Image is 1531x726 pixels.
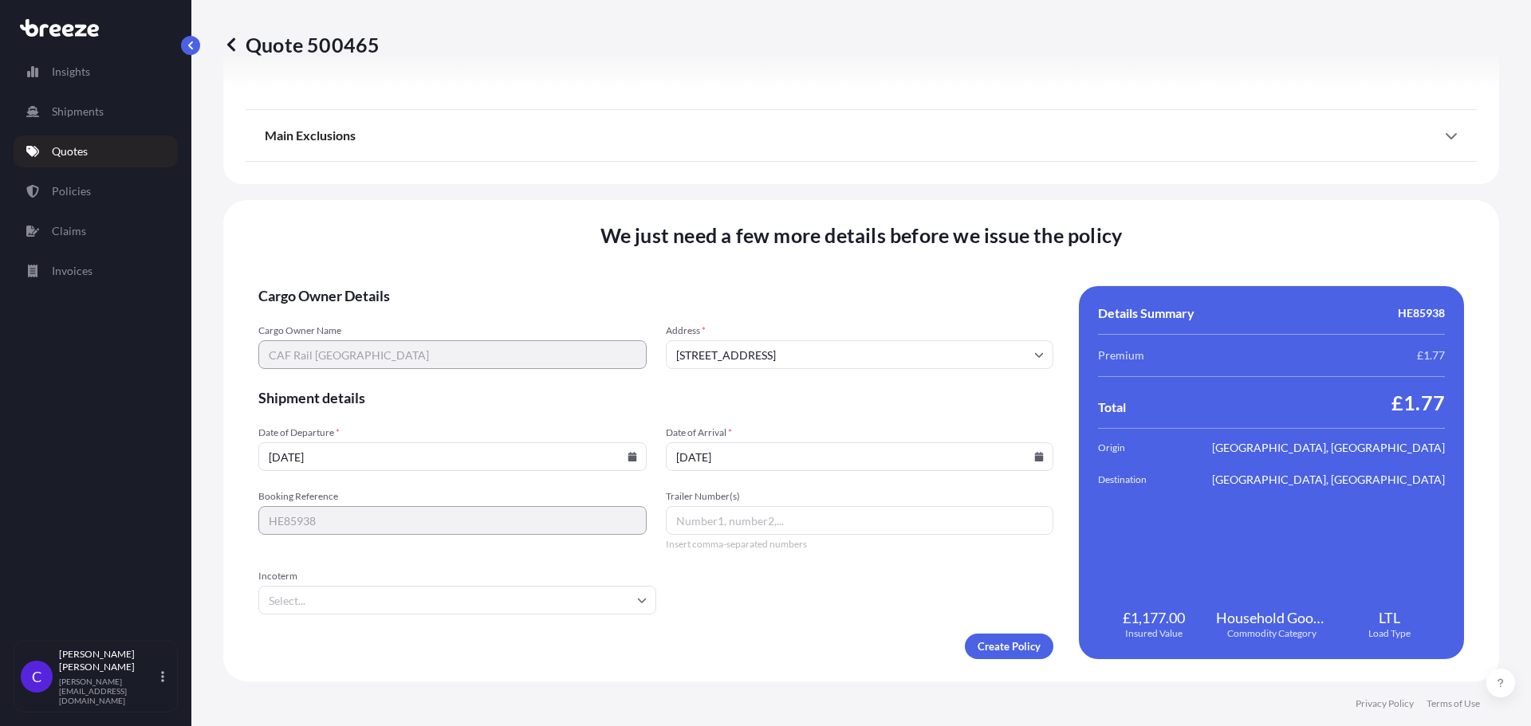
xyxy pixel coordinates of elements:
span: Total [1098,399,1126,415]
input: Select... [258,586,656,614]
span: Booking Reference [258,490,647,503]
span: Premium [1098,347,1144,363]
span: [GEOGRAPHIC_DATA], [GEOGRAPHIC_DATA] [1212,440,1445,456]
a: Quotes [14,135,178,167]
a: Terms of Use [1427,697,1480,710]
a: Insights [14,56,178,88]
button: Create Policy [965,634,1053,659]
input: dd/mm/yyyy [258,442,647,471]
span: £1.77 [1391,390,1445,415]
span: Cargo Owner Details [258,286,1053,305]
p: Insights [52,64,90,80]
span: Insert comma-separated numbers [666,538,1054,551]
span: Trailer Number(s) [666,490,1054,503]
span: Load Type [1368,627,1411,640]
p: Quotes [52,143,88,159]
div: Main Exclusions [265,116,1458,155]
p: Claims [52,223,86,239]
input: Cargo owner address [666,340,1054,369]
a: Invoices [14,255,178,287]
a: Policies [14,175,178,207]
a: Privacy Policy [1356,697,1414,710]
span: Origin [1098,440,1187,456]
span: C [32,669,41,685]
p: Quote 500465 [223,32,380,57]
span: Date of Departure [258,426,647,439]
span: Main Exclusions [265,128,356,143]
a: Claims [14,215,178,247]
span: LTL [1379,608,1400,627]
span: Commodity Category [1227,627,1317,640]
p: Invoices [52,263,92,279]
span: Destination [1098,472,1187,488]
span: Incoterm [258,570,656,583]
span: [GEOGRAPHIC_DATA], [GEOGRAPHIC_DATA] [1212,472,1445,488]
p: [PERSON_NAME][EMAIL_ADDRESS][DOMAIN_NAME] [59,677,158,705]
input: dd/mm/yyyy [666,442,1054,471]
span: Shipment details [258,388,1053,407]
p: Policies [52,183,91,199]
p: Create Policy [978,638,1041,654]
span: Date of Arrival [666,426,1054,439]
span: We just need a few more details before we issue the policy [600,222,1123,248]
a: Shipments [14,96,178,128]
p: [PERSON_NAME] [PERSON_NAME] [59,648,158,673]
span: Household Goods and Personal Effects [1216,608,1328,627]
span: £1,177.00 [1123,608,1185,627]
input: Your internal reference [258,506,647,535]
span: Cargo Owner Name [258,324,647,337]
input: Number1, number2,... [666,506,1054,535]
p: Shipments [52,104,104,120]
span: Details Summary [1098,305,1194,321]
span: Insured Value [1125,627,1183,640]
span: Address [666,324,1054,337]
span: HE85938 [1398,305,1445,321]
span: £1.77 [1417,347,1445,363]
